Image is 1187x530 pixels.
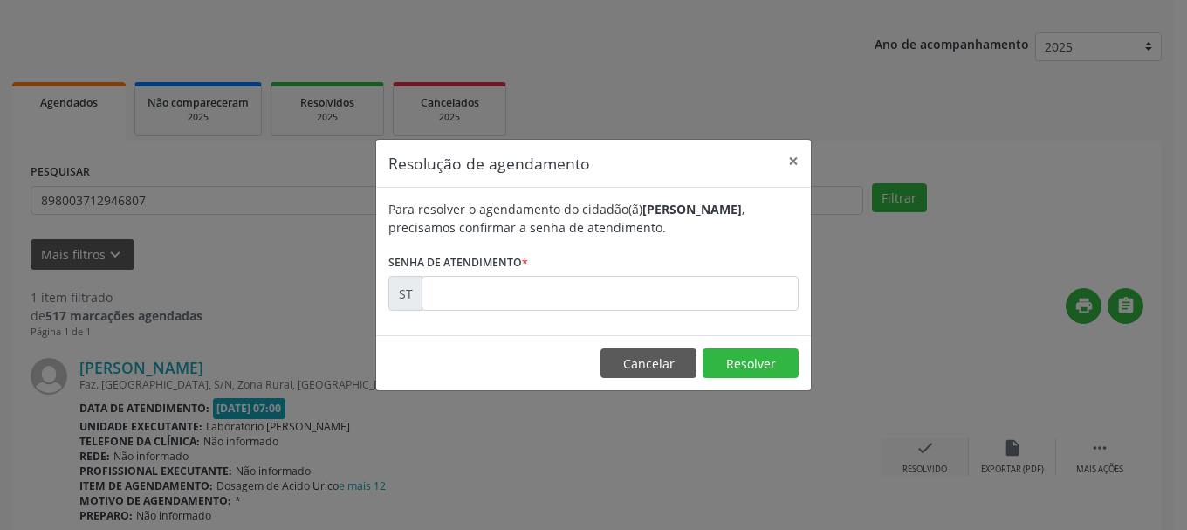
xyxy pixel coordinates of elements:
[776,140,811,182] button: Close
[600,348,696,378] button: Cancelar
[388,276,422,311] div: ST
[388,152,590,175] h5: Resolução de agendamento
[642,201,742,217] b: [PERSON_NAME]
[703,348,799,378] button: Resolver
[388,249,528,276] label: Senha de atendimento
[388,200,799,237] div: Para resolver o agendamento do cidadão(ã) , precisamos confirmar a senha de atendimento.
